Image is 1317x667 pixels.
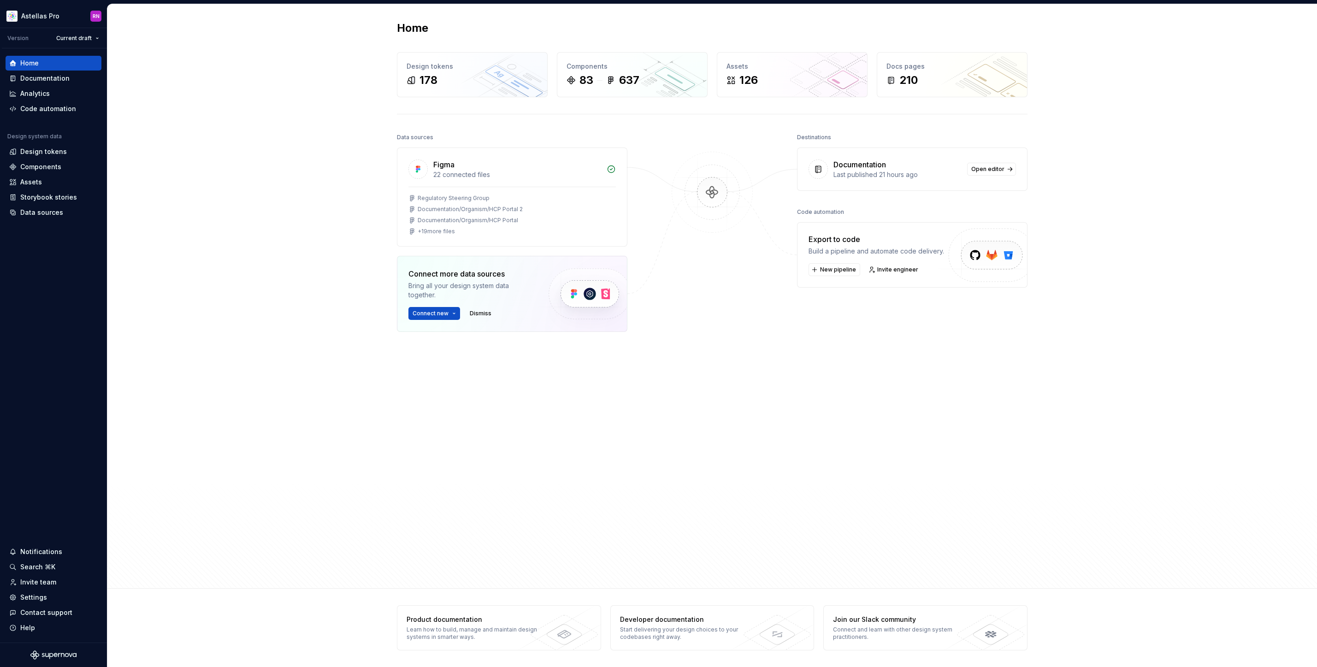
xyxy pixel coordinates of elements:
div: Home [20,59,39,68]
a: Figma22 connected filesRegulatory Steering GroupDocumentation/Organism/HCP Portal 2Documentation/... [397,148,627,247]
div: Docs pages [886,62,1018,71]
button: Astellas ProRN [2,6,105,26]
button: Current draft [52,32,103,45]
div: Join our Slack community [833,615,967,624]
button: Connect new [408,307,460,320]
div: Documentation [833,159,886,170]
div: Components [567,62,698,71]
span: New pipeline [820,266,856,273]
div: Data sources [397,131,433,144]
a: Data sources [6,205,101,220]
div: Settings [20,593,47,602]
div: Start delivering your design choices to your codebases right away. [620,626,754,641]
div: Code automation [20,104,76,113]
div: Assets [20,177,42,187]
a: Developer documentationStart delivering your design choices to your codebases right away. [610,605,815,650]
div: Product documentation [407,615,541,624]
a: Assets [6,175,101,189]
div: Documentation/Organism/HCP Portal [418,217,518,224]
div: Developer documentation [620,615,754,624]
div: Search ⌘K [20,562,55,572]
div: Connect more data sources [408,268,533,279]
div: Documentation [20,74,70,83]
span: Connect new [413,310,449,317]
div: Design tokens [20,147,67,156]
div: Build a pipeline and automate code delivery. [809,247,944,256]
div: Last published 21 hours ago [833,170,962,179]
a: Code automation [6,101,101,116]
div: Analytics [20,89,50,98]
div: Learn how to build, manage and maintain design systems in smarter ways. [407,626,541,641]
div: Contact support [20,608,72,617]
a: Components [6,159,101,174]
span: Open editor [971,165,1004,173]
div: Astellas Pro [21,12,59,21]
div: + 19 more files [418,228,455,235]
div: Notifications [20,547,62,556]
div: 126 [739,73,758,88]
div: Help [20,623,35,632]
a: Analytics [6,86,101,101]
a: Settings [6,590,101,605]
span: Current draft [56,35,92,42]
div: Code automation [797,206,844,218]
a: Open editor [967,163,1016,176]
div: Invite team [20,578,56,587]
button: Dismiss [466,307,496,320]
div: RN [93,12,100,20]
div: 22 connected files [433,170,601,179]
div: Components [20,162,61,171]
div: 178 [419,73,437,88]
div: 637 [619,73,639,88]
button: Contact support [6,605,101,620]
a: Invite engineer [866,263,922,276]
img: b2369ad3-f38c-46c1-b2a2-f2452fdbdcd2.png [6,11,18,22]
div: Documentation/Organism/HCP Portal 2 [418,206,523,213]
div: Figma [433,159,455,170]
h2: Home [397,21,428,35]
button: Notifications [6,544,101,559]
span: Dismiss [470,310,491,317]
a: Components83637 [557,52,708,97]
div: Design tokens [407,62,538,71]
a: Join our Slack communityConnect and learn with other design system practitioners. [823,605,1028,650]
a: Assets126 [717,52,868,97]
button: Help [6,620,101,635]
a: Design tokens [6,144,101,159]
a: Invite team [6,575,101,590]
div: Design system data [7,133,62,140]
div: Bring all your design system data together. [408,281,533,300]
div: Assets [726,62,858,71]
a: Design tokens178 [397,52,548,97]
div: Storybook stories [20,193,77,202]
div: Regulatory Steering Group [418,195,490,202]
a: Product documentationLearn how to build, manage and maintain design systems in smarter ways. [397,605,601,650]
span: Invite engineer [877,266,918,273]
div: 83 [579,73,593,88]
svg: Supernova Logo [30,650,77,660]
a: Documentation [6,71,101,86]
a: Home [6,56,101,71]
button: New pipeline [809,263,860,276]
a: Storybook stories [6,190,101,205]
div: Destinations [797,131,831,144]
div: Connect and learn with other design system practitioners. [833,626,967,641]
div: 210 [899,73,918,88]
a: Docs pages210 [877,52,1028,97]
div: Export to code [809,234,944,245]
div: Version [7,35,29,42]
div: Data sources [20,208,63,217]
button: Search ⌘K [6,560,101,574]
